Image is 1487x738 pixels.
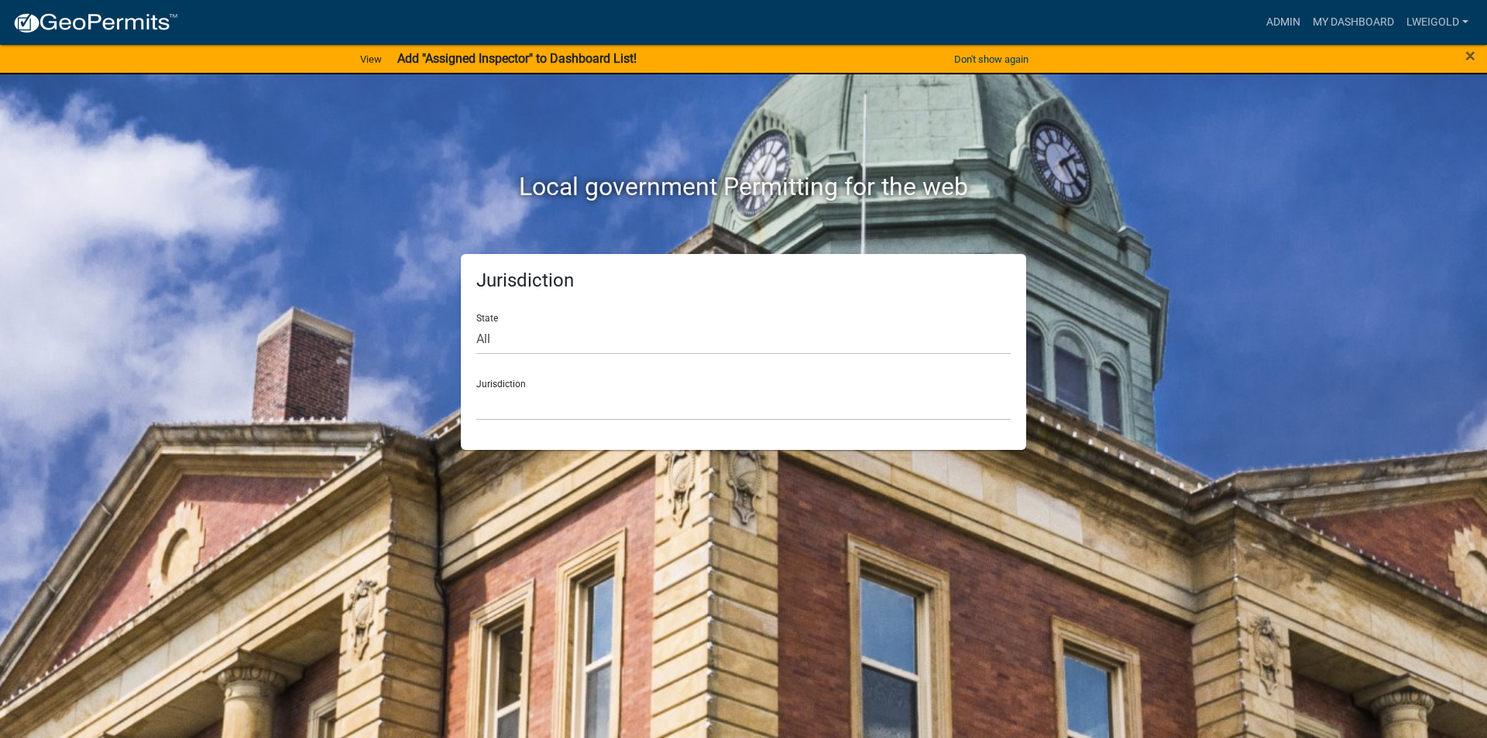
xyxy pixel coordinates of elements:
[476,269,1011,292] h5: Jurisdiction
[1260,8,1307,37] a: Admin
[397,51,637,66] strong: Add "Assigned Inspector" to Dashboard List!
[1465,46,1475,65] button: Close
[1465,45,1475,67] span: ×
[1400,8,1475,37] a: lweigold
[354,46,388,72] a: View
[1307,8,1400,37] a: My Dashboard
[948,46,1035,72] button: Don't show again
[314,172,1173,201] h2: Local government Permitting for the web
